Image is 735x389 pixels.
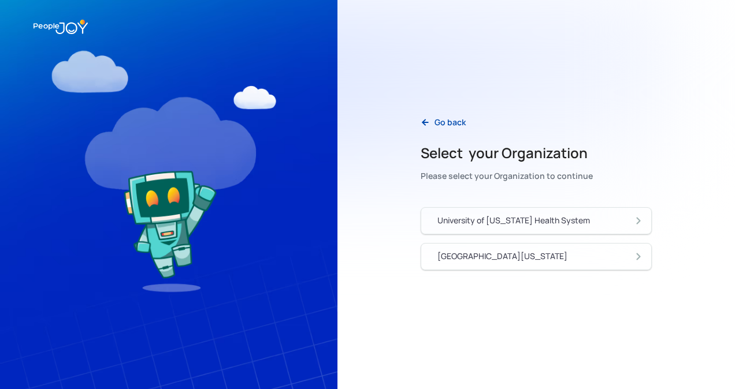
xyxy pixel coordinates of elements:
[437,215,590,226] div: University of [US_STATE] Health System
[435,117,466,128] div: Go back
[421,243,652,270] a: [GEOGRAPHIC_DATA][US_STATE]
[437,250,567,262] div: [GEOGRAPHIC_DATA][US_STATE]
[411,111,475,134] a: Go back
[421,207,652,234] a: University of [US_STATE] Health System
[421,168,593,184] div: Please select your Organization to continue
[421,144,593,162] h2: Select your Organization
